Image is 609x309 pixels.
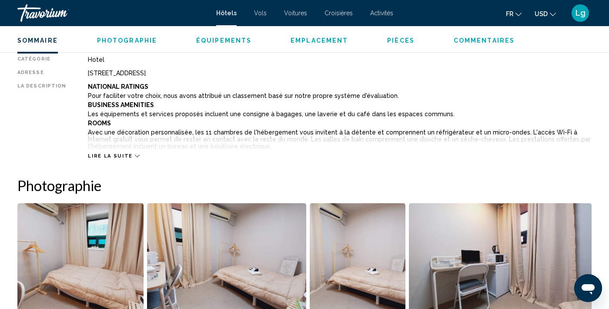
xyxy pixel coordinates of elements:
[569,4,592,22] button: User Menu
[576,9,586,17] span: Lg
[17,4,207,22] a: Travorium
[17,83,66,148] div: La description
[535,10,548,17] span: USD
[535,7,556,20] button: Change currency
[88,101,154,108] b: Business Amenities
[88,153,139,159] button: Lire la suite
[17,56,66,63] div: Catégorie
[325,10,353,17] a: Croisières
[88,56,592,63] div: Hotel
[284,10,307,17] a: Voitures
[88,129,592,150] p: Avec une décoration personnalisée, les 11 chambres de l'hébergement vous invitent à la détente et...
[88,153,132,159] span: Lire la suite
[88,70,592,77] div: [STREET_ADDRESS]
[88,120,111,127] b: Rooms
[454,37,515,44] button: Commentaires
[88,92,592,99] p: Pour faciliter votre choix, nous avons attribué un classement basé sur notre propre système d'éva...
[17,37,58,44] button: Sommaire
[88,83,148,90] b: National Ratings
[17,70,66,77] div: Adresse
[196,37,251,44] button: Équipements
[17,177,592,194] h2: Photographie
[506,10,513,17] span: fr
[291,37,348,44] button: Emplacement
[574,274,602,302] iframe: Bouton de lancement de la fenêtre de messagerie
[97,37,157,44] button: Photographie
[216,10,237,17] a: Hôtels
[387,37,415,44] button: Pièces
[254,10,267,17] a: Vols
[370,10,393,17] a: Activités
[88,111,592,118] p: Les équipements et services proposés incluent une consigne à bagages, une laverie et du café dans...
[506,7,522,20] button: Change language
